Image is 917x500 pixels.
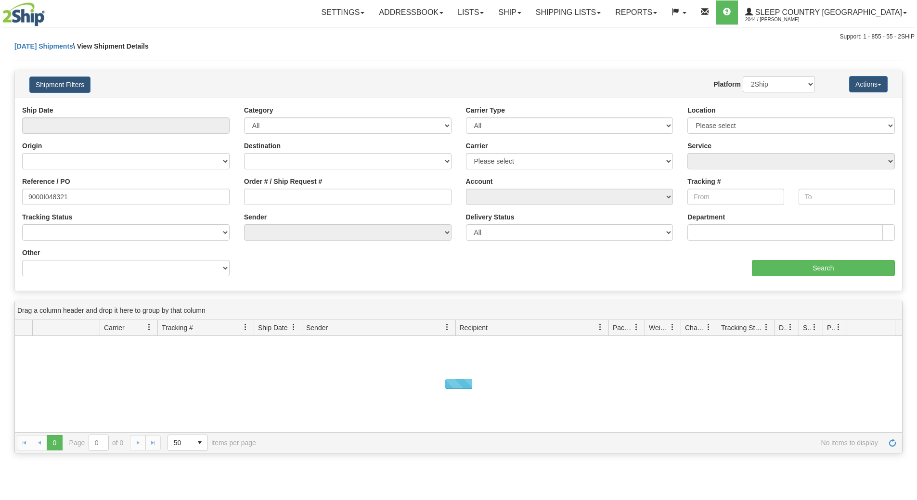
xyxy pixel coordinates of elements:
[738,0,914,25] a: Sleep Country [GEOGRAPHIC_DATA] 2044 / [PERSON_NAME]
[491,0,528,25] a: Ship
[885,435,900,450] a: Refresh
[162,323,193,333] span: Tracking #
[628,319,645,335] a: Packages filter column settings
[14,42,73,50] a: [DATE] Shipments
[529,0,608,25] a: Shipping lists
[685,323,705,333] span: Charge
[466,177,493,186] label: Account
[827,323,835,333] span: Pickup Status
[439,319,455,335] a: Sender filter column settings
[830,319,847,335] a: Pickup Status filter column settings
[466,212,515,222] label: Delivery Status
[687,141,711,151] label: Service
[22,177,70,186] label: Reference / PO
[608,0,664,25] a: Reports
[141,319,157,335] a: Carrier filter column settings
[687,177,721,186] label: Tracking #
[244,141,281,151] label: Destination
[22,141,42,151] label: Origin
[752,260,895,276] input: Search
[721,323,763,333] span: Tracking Status
[613,323,633,333] span: Packages
[649,323,669,333] span: Weight
[270,439,878,447] span: No items to display
[592,319,608,335] a: Recipient filter column settings
[700,319,717,335] a: Charge filter column settings
[466,105,505,115] label: Carrier Type
[47,435,62,450] span: Page 0
[168,435,256,451] span: items per page
[22,105,53,115] label: Ship Date
[306,323,328,333] span: Sender
[22,212,72,222] label: Tracking Status
[460,323,488,333] span: Recipient
[687,105,715,115] label: Location
[2,2,45,26] img: logo2044.jpg
[15,301,902,320] div: grid grouping header
[713,79,741,89] label: Platform
[664,319,681,335] a: Weight filter column settings
[849,76,888,92] button: Actions
[779,323,787,333] span: Delivery Status
[192,435,207,450] span: select
[244,212,267,222] label: Sender
[895,201,916,299] iframe: chat widget
[745,15,817,25] span: 2044 / [PERSON_NAME]
[803,323,811,333] span: Shipment Issues
[782,319,799,335] a: Delivery Status filter column settings
[687,189,784,205] input: From
[69,435,124,451] span: Page of 0
[29,77,90,93] button: Shipment Filters
[806,319,823,335] a: Shipment Issues filter column settings
[758,319,775,335] a: Tracking Status filter column settings
[244,177,323,186] label: Order # / Ship Request #
[451,0,491,25] a: Lists
[104,323,125,333] span: Carrier
[22,248,40,257] label: Other
[466,141,488,151] label: Carrier
[285,319,302,335] a: Ship Date filter column settings
[372,0,451,25] a: Addressbook
[753,8,902,16] span: Sleep Country [GEOGRAPHIC_DATA]
[687,212,725,222] label: Department
[258,323,287,333] span: Ship Date
[168,435,208,451] span: Page sizes drop down
[73,42,149,50] span: \ View Shipment Details
[2,33,915,41] div: Support: 1 - 855 - 55 - 2SHIP
[244,105,273,115] label: Category
[174,438,186,448] span: 50
[314,0,372,25] a: Settings
[237,319,254,335] a: Tracking # filter column settings
[799,189,895,205] input: To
